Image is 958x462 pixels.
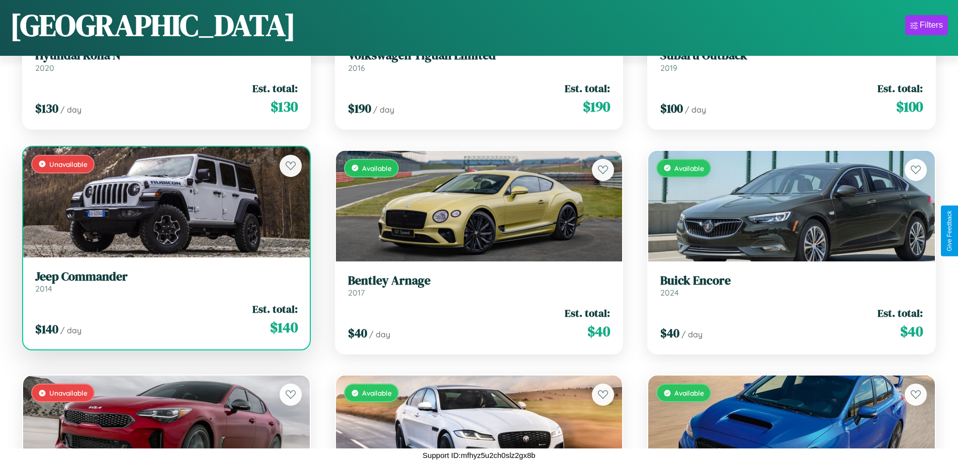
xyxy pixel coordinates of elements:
span: $ 130 [35,100,58,117]
span: $ 100 [660,100,683,117]
span: $ 40 [900,321,923,341]
a: Hyundai Kona N2020 [35,48,298,73]
span: 2019 [660,63,677,73]
span: Available [362,164,392,172]
span: $ 40 [348,325,367,341]
a: Buick Encore2024 [660,273,923,298]
span: Est. total: [252,81,298,96]
span: $ 140 [35,321,58,337]
span: / day [685,105,706,115]
span: Available [674,389,704,397]
span: Unavailable [49,389,88,397]
a: Subaru Outback2019 [660,48,923,73]
a: Volkswagen Tiguan Limited2016 [348,48,611,73]
span: Est. total: [878,306,923,320]
span: Est. total: [878,81,923,96]
span: $ 190 [583,97,610,117]
span: Unavailable [49,160,88,168]
span: Est. total: [565,306,610,320]
span: 2020 [35,63,54,73]
div: Give Feedback [946,211,953,251]
span: $ 140 [270,317,298,337]
span: $ 130 [271,97,298,117]
span: $ 190 [348,100,371,117]
span: 2024 [660,288,679,298]
span: Available [674,164,704,172]
h3: Hyundai Kona N [35,48,298,63]
h3: Jeep Commander [35,269,298,284]
h3: Volkswagen Tiguan Limited [348,48,611,63]
button: Filters [905,15,948,35]
span: 2017 [348,288,365,298]
span: / day [369,329,390,339]
span: $ 100 [896,97,923,117]
p: Support ID: mfhyz5u2ch0slz2gx8b [422,448,535,462]
div: Filters [920,20,943,30]
span: $ 40 [660,325,679,341]
span: 2016 [348,63,365,73]
span: Est. total: [565,81,610,96]
span: 2014 [35,284,52,294]
span: / day [681,329,703,339]
h3: Subaru Outback [660,48,923,63]
h3: Bentley Arnage [348,273,611,288]
span: / day [373,105,394,115]
span: Est. total: [252,302,298,316]
span: / day [60,105,81,115]
span: $ 40 [587,321,610,341]
h1: [GEOGRAPHIC_DATA] [10,5,296,46]
h3: Buick Encore [660,273,923,288]
span: Available [362,389,392,397]
a: Jeep Commander2014 [35,269,298,294]
a: Bentley Arnage2017 [348,273,611,298]
span: / day [60,325,81,335]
